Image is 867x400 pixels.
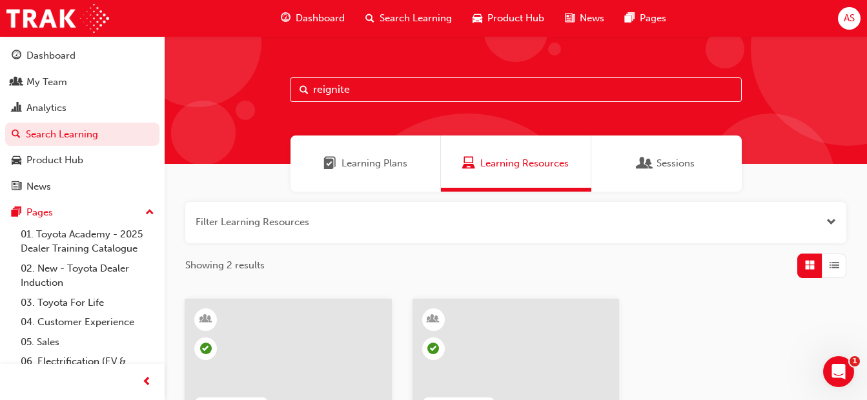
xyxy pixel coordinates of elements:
span: Sessions [638,156,651,171]
span: Sessions [657,156,695,171]
a: Dashboard [5,44,159,68]
button: Pages [5,201,159,225]
span: news-icon [12,181,21,193]
a: Learning ResourcesLearning Resources [441,135,591,192]
span: Pages [640,11,666,26]
span: Grid [805,258,815,273]
a: 02. New - Toyota Dealer Induction [15,259,159,293]
span: learningRecordVerb_ATTEND-icon [427,343,439,354]
span: car-icon [12,155,21,166]
span: Product Hub [487,11,544,26]
span: learningRecordVerb_ATTEND-icon [200,343,212,354]
span: search-icon [365,10,374,26]
img: Trak [6,4,109,33]
button: AS [838,7,861,30]
div: Pages [26,205,53,220]
div: My Team [26,75,67,90]
div: Dashboard [26,48,76,63]
span: 1 [850,356,860,366]
button: Open the filter [826,215,836,230]
span: guage-icon [12,50,21,62]
span: guage-icon [281,10,291,26]
input: Search... [290,77,742,102]
span: Learning Resources [462,156,475,171]
a: My Team [5,70,159,94]
div: Product Hub [26,153,83,168]
span: prev-icon [142,374,152,390]
span: List [830,258,839,273]
a: car-iconProduct Hub [462,5,555,32]
div: News [26,179,51,194]
a: 06. Electrification (EV & Hybrid) [15,352,159,386]
a: 03. Toyota For Life [15,293,159,313]
span: Search Learning [380,11,452,26]
span: Learning Resources [480,156,569,171]
span: AS [844,11,855,26]
a: Analytics [5,96,159,120]
a: pages-iconPages [615,5,677,32]
div: Analytics [26,101,66,115]
a: Search Learning [5,123,159,146]
span: car-icon [473,10,482,26]
a: SessionsSessions [591,135,742,192]
a: guage-iconDashboard [270,5,355,32]
span: people-icon [12,77,21,88]
span: Learning Plans [342,156,407,171]
a: Product Hub [5,148,159,172]
span: News [580,11,604,26]
span: Dashboard [296,11,345,26]
a: 01. Toyota Academy - 2025 Dealer Training Catalogue [15,225,159,259]
span: Learning Plans [323,156,336,171]
span: news-icon [565,10,575,26]
span: pages-icon [625,10,635,26]
a: search-iconSearch Learning [355,5,462,32]
a: News [5,175,159,199]
span: search-icon [12,129,21,141]
a: 04. Customer Experience [15,312,159,332]
a: 05. Sales [15,332,159,352]
span: pages-icon [12,207,21,219]
button: DashboardMy TeamAnalyticsSearch LearningProduct HubNews [5,41,159,201]
span: Search [300,83,309,97]
a: Learning PlansLearning Plans [291,135,441,192]
span: chart-icon [12,103,21,114]
span: learningResourceType_INSTRUCTOR_LED-icon [201,311,210,328]
span: learningResourceType_INSTRUCTOR_LED-icon [429,311,438,328]
a: news-iconNews [555,5,615,32]
span: up-icon [145,205,154,221]
span: Showing 2 results [185,258,265,273]
iframe: Intercom live chat [823,356,854,387]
